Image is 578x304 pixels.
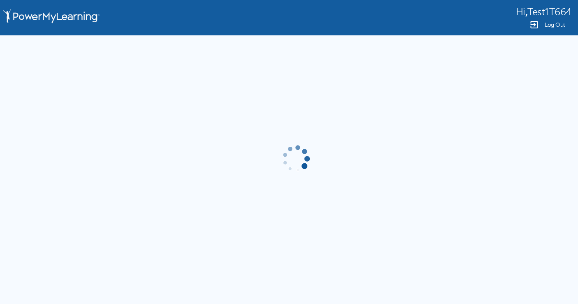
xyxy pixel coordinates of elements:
[516,6,571,18] div: ,
[516,7,525,18] span: Hi
[281,144,311,174] img: gif-load2.gif
[545,22,565,28] span: Log Out
[527,7,571,18] span: Test1T664
[529,20,539,30] img: Logout Icon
